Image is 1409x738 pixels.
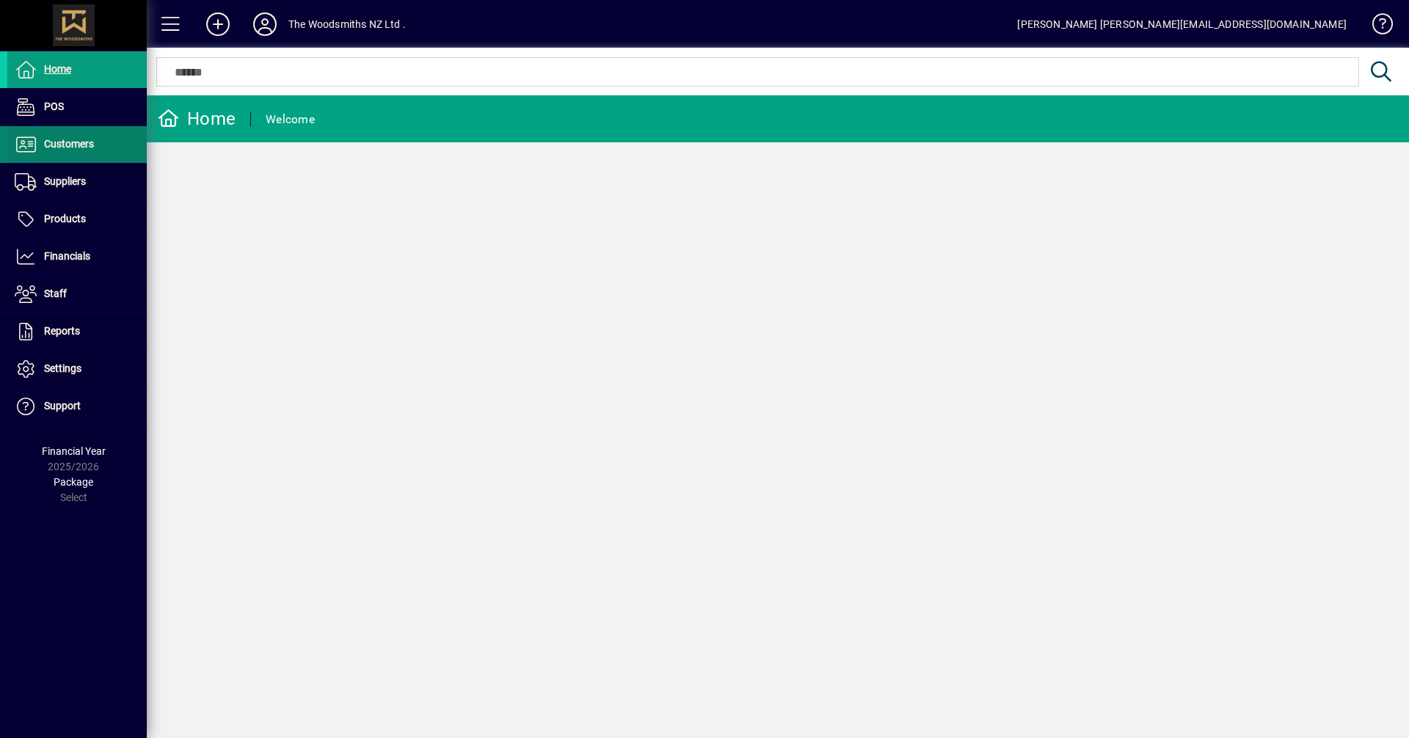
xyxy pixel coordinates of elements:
[7,89,147,125] a: POS
[54,476,93,488] span: Package
[44,175,86,187] span: Suppliers
[158,107,236,131] div: Home
[44,250,90,262] span: Financials
[44,213,86,224] span: Products
[44,63,71,75] span: Home
[44,138,94,150] span: Customers
[44,101,64,112] span: POS
[1361,3,1391,51] a: Knowledge Base
[42,445,106,457] span: Financial Year
[1017,12,1347,36] div: [PERSON_NAME] [PERSON_NAME][EMAIL_ADDRESS][DOMAIN_NAME]
[266,108,315,131] div: Welcome
[7,126,147,163] a: Customers
[44,288,67,299] span: Staff
[241,11,288,37] button: Profile
[7,388,147,425] a: Support
[44,325,80,337] span: Reports
[7,201,147,238] a: Products
[7,351,147,387] a: Settings
[7,238,147,275] a: Financials
[44,400,81,412] span: Support
[7,276,147,313] a: Staff
[194,11,241,37] button: Add
[44,362,81,374] span: Settings
[7,164,147,200] a: Suppliers
[7,313,147,350] a: Reports
[288,12,406,36] div: The Woodsmiths NZ Ltd .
